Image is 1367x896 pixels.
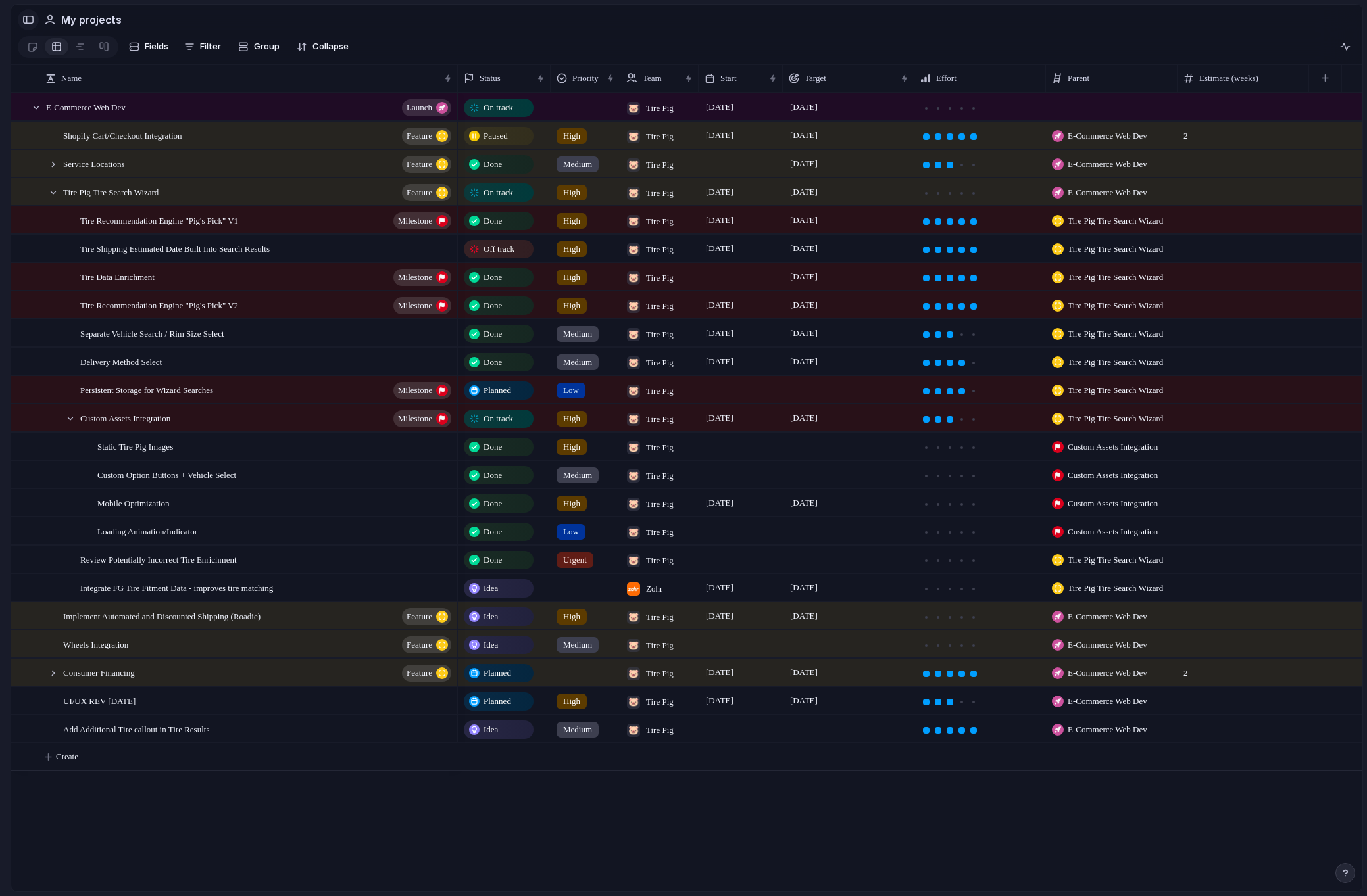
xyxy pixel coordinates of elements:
[1068,723,1147,736] span: E-Commerce Web Dev
[787,325,821,341] span: [DATE]
[627,696,640,709] div: 🐷
[484,130,508,143] span: Paused
[291,36,354,57] button: Collapse
[63,693,136,708] span: UI/UX REV [DATE]
[80,382,213,397] span: Persistent Storage for Wizard Searches
[563,271,580,284] span: High
[627,215,640,228] div: 🐷
[402,156,451,173] button: Feature
[703,354,737,369] span: [DATE]
[646,498,674,511] span: Tire Pig
[787,495,821,511] span: [DATE]
[787,693,821,709] span: [DATE]
[393,410,451,427] button: Milestone
[563,158,592,171] span: Medium
[627,102,640,115] div: 🐷
[484,412,513,425] span: On track
[703,693,737,709] span: [DATE]
[484,667,511,680] span: Planned
[393,269,451,286] button: Milestone
[124,36,174,57] button: Fields
[563,243,580,256] span: High
[703,184,737,200] span: [DATE]
[63,128,182,143] span: Shopify Cart/Checkout Integration
[402,184,451,201] button: Feature
[563,497,580,510] span: High
[787,269,821,285] span: [DATE]
[1068,356,1163,369] span: Tire Pig Tire Search Wizard
[627,413,640,426] div: 🐷
[402,636,451,653] button: Feature
[63,608,261,623] span: Implement Automated and Discounted Shipping (Roadie)
[484,695,511,708] span: Planned
[703,297,737,313] span: [DATE]
[1068,327,1163,341] span: Tire Pig Tire Search Wizard
[80,410,170,425] span: Custom Assets Integration
[484,299,502,312] span: Done
[627,356,640,369] div: 🐷
[627,554,640,567] div: 🐷
[484,469,502,482] span: Done
[627,271,640,285] div: 🐷
[720,72,737,85] span: Start
[563,130,580,143] span: High
[484,327,502,341] span: Done
[627,639,640,652] div: 🐷
[646,300,674,313] span: Tire Pig
[46,99,126,114] span: E-Commerce Web Dev
[563,554,587,567] span: Urgent
[646,526,674,539] span: Tire Pig
[1068,412,1163,425] span: Tire Pig Tire Search Wizard
[97,438,173,454] span: Static Tire Pig Images
[398,212,432,230] span: Milestone
[80,269,155,284] span: Tire Data Enrichment
[703,241,737,256] span: [DATE]
[646,469,674,483] span: Tire Pig
[646,356,674,369] span: Tire Pig
[563,356,592,369] span: Medium
[787,99,821,115] span: [DATE]
[407,127,432,145] span: Feature
[563,638,592,651] span: Medium
[787,212,821,228] span: [DATE]
[703,495,737,511] span: [DATE]
[80,325,224,341] span: Separate Vehicle Search / Rim Size Select
[1068,667,1147,680] span: E-Commerce Web Dev
[563,214,580,227] span: High
[1068,130,1147,143] span: E-Commerce Web Dev
[398,296,432,315] span: Milestone
[407,607,432,626] span: Feature
[646,187,674,200] span: Tire Pig
[703,212,737,228] span: [DATE]
[407,664,432,682] span: Feature
[398,381,432,400] span: Milestone
[1068,214,1163,227] span: Tire Pig Tire Search Wizard
[563,299,580,312] span: High
[627,300,640,313] div: 🐷
[643,72,662,85] span: Team
[627,187,640,200] div: 🐷
[563,186,580,199] span: High
[563,695,580,708] span: High
[80,580,273,595] span: Integrate FG Tire Fitment Data - improves tire matching
[145,40,168,53] span: Fields
[627,667,640,680] div: 🐷
[407,155,432,174] span: Feature
[563,327,592,341] span: Medium
[805,72,826,85] span: Target
[646,724,674,737] span: Tire Pig
[1068,271,1163,284] span: Tire Pig Tire Search Wizard
[179,36,226,57] button: Filter
[1178,659,1308,680] span: 2
[787,241,821,256] span: [DATE]
[646,158,674,172] span: Tire Pig
[787,608,821,624] span: [DATE]
[1199,72,1258,85] span: Estimate (weeks)
[1178,122,1308,143] span: 2
[97,467,236,482] span: Custom Option Buttons + Vehicle Select
[393,212,451,229] button: Milestone
[63,156,125,171] span: Service Locations
[484,582,498,595] span: Idea
[703,665,737,680] span: [DATE]
[572,72,599,85] span: Priority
